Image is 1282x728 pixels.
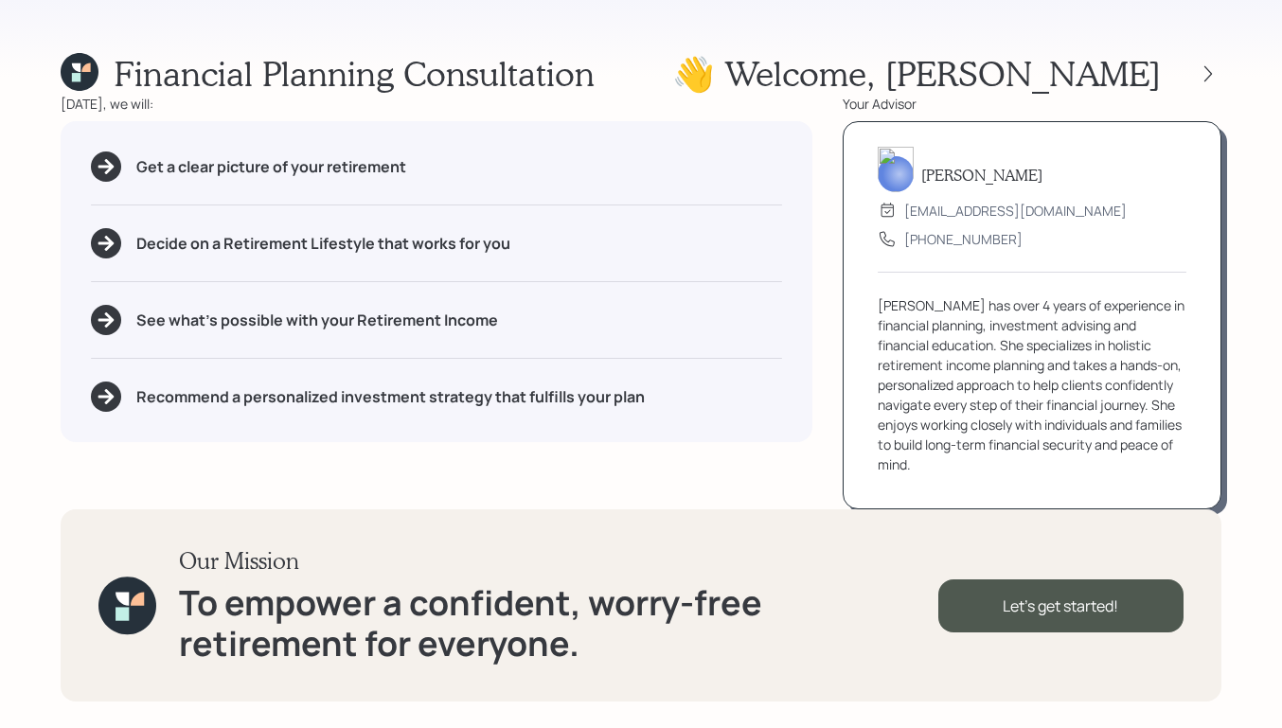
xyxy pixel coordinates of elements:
h5: See what's possible with your Retirement Income [136,311,498,329]
h5: Get a clear picture of your retirement [136,158,406,176]
h1: Financial Planning Consultation [114,53,595,94]
div: Let's get started! [938,579,1184,632]
h5: Recommend a personalized investment strategy that fulfills your plan [136,388,645,406]
div: [PERSON_NAME] has over 4 years of experience in financial planning, investment advising and finan... [878,295,1186,474]
div: Your Advisor [843,94,1221,114]
div: [DATE], we will: [61,94,812,114]
img: aleksandra-headshot.png [878,147,914,192]
h1: To empower a confident, worry-free retirement for everyone. [179,582,938,664]
h5: [PERSON_NAME] [921,166,1042,184]
h5: Decide on a Retirement Lifestyle that works for you [136,235,510,253]
div: [PHONE_NUMBER] [904,229,1023,249]
div: [EMAIL_ADDRESS][DOMAIN_NAME] [904,201,1127,221]
h1: 👋 Welcome , [PERSON_NAME] [672,53,1161,94]
h3: Our Mission [179,547,938,575]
